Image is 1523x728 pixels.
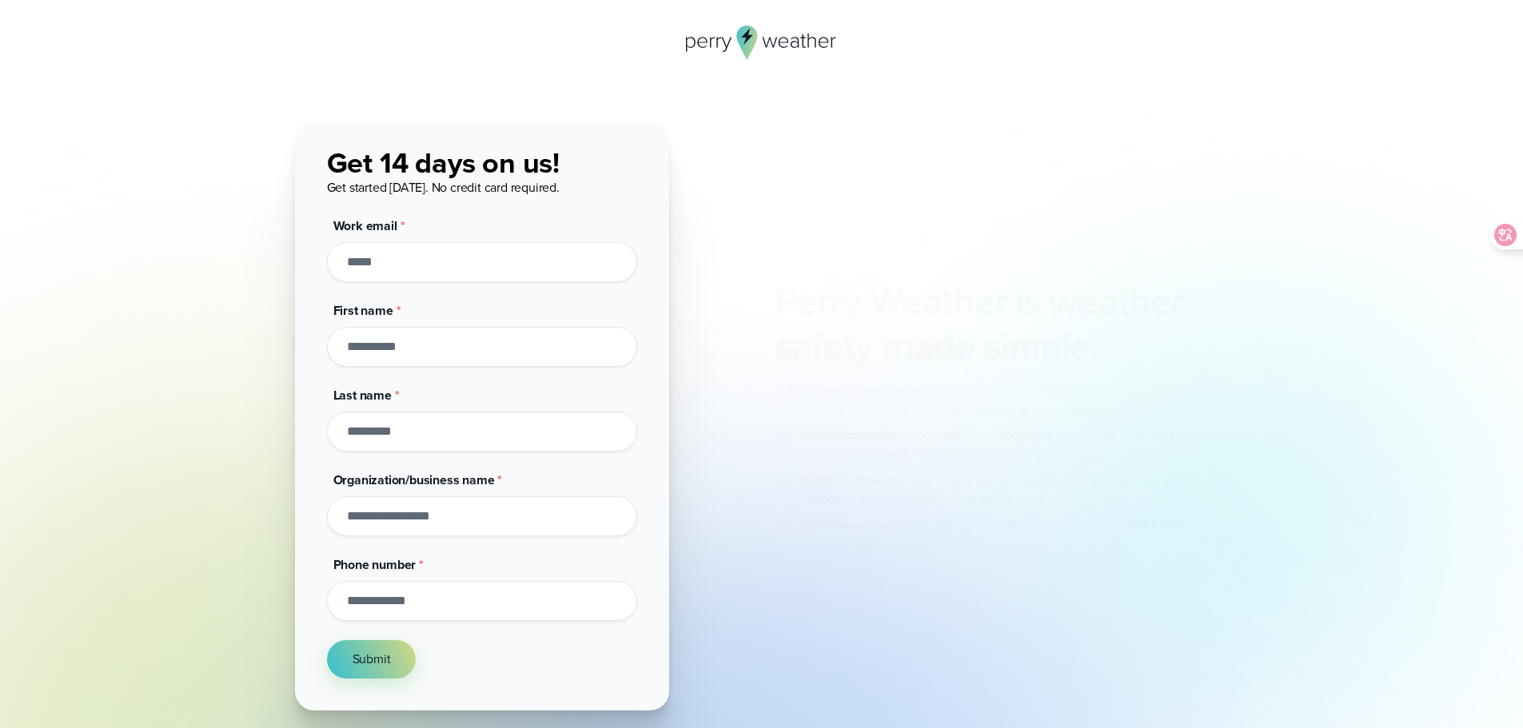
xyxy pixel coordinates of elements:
[327,178,560,197] span: Get started [DATE]. No credit card required.
[327,141,560,184] span: Get 14 days on us!
[353,650,391,669] span: Submit
[333,217,397,235] span: Work email
[333,301,393,320] span: First name
[333,386,392,404] span: Last name
[333,555,417,574] span: Phone number
[327,640,417,678] button: Submit
[333,471,495,489] span: Organization/business name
